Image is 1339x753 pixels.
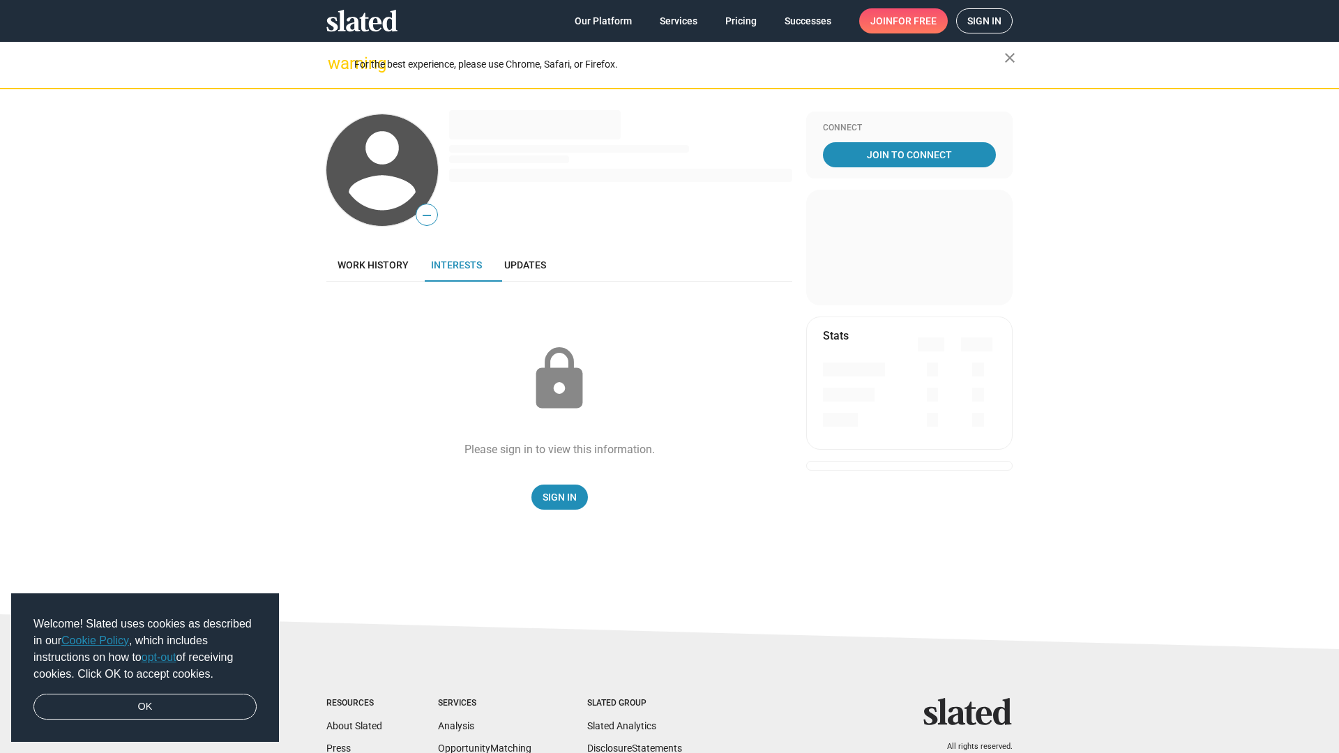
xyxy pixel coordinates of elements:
span: Join To Connect [826,142,993,167]
span: Work history [338,259,409,271]
a: dismiss cookie message [33,694,257,720]
span: Welcome! Slated uses cookies as described in our , which includes instructions on how to of recei... [33,616,257,683]
a: About Slated [326,720,382,731]
mat-card-title: Stats [823,328,849,343]
mat-icon: warning [328,55,345,72]
div: Resources [326,698,382,709]
a: Our Platform [563,8,643,33]
div: Connect [823,123,996,134]
span: Updates [504,259,546,271]
span: Our Platform [575,8,632,33]
mat-icon: lock [524,344,594,414]
span: Pricing [725,8,757,33]
a: Services [649,8,709,33]
a: Interests [420,248,493,282]
div: Please sign in to view this information. [464,442,655,457]
a: Sign in [956,8,1013,33]
a: Pricing [714,8,768,33]
span: Sign In [543,485,577,510]
span: Sign in [967,9,1001,33]
a: Successes [773,8,842,33]
span: Interests [431,259,482,271]
span: Join [870,8,937,33]
a: Updates [493,248,557,282]
div: For the best experience, please use Chrome, Safari, or Firefox. [354,55,1004,74]
div: Services [438,698,531,709]
span: for free [893,8,937,33]
a: Join To Connect [823,142,996,167]
a: Work history [326,248,420,282]
span: — [416,206,437,225]
a: opt-out [142,651,176,663]
span: Services [660,8,697,33]
a: Slated Analytics [587,720,656,731]
div: Slated Group [587,698,682,709]
div: cookieconsent [11,593,279,743]
a: Joinfor free [859,8,948,33]
a: Analysis [438,720,474,731]
a: Sign In [531,485,588,510]
span: Successes [785,8,831,33]
a: Cookie Policy [61,634,129,646]
mat-icon: close [1001,50,1018,66]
